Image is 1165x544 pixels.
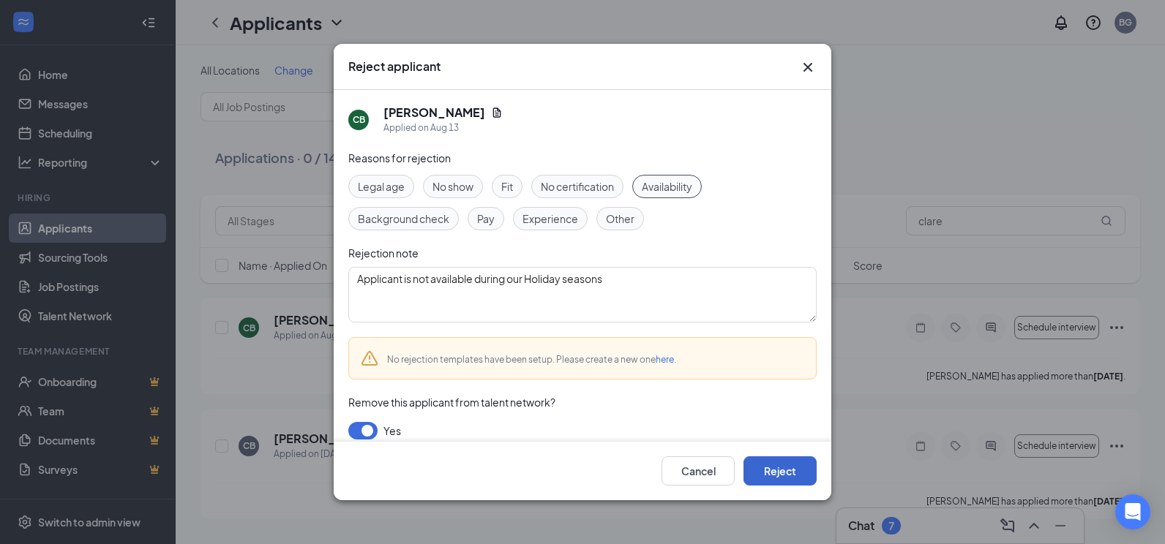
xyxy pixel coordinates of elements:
[477,211,495,227] span: Pay
[491,107,503,118] svg: Document
[432,178,473,194] span: No show
[743,456,817,486] button: Reject
[1115,494,1150,529] div: Open Intercom Messenger
[361,350,378,367] svg: Warning
[358,178,405,194] span: Legal age
[383,422,401,439] span: Yes
[656,354,674,365] a: here
[662,456,735,486] button: Cancel
[353,113,365,126] div: CB
[387,354,676,365] span: No rejection templates have been setup. Please create a new one .
[642,178,692,194] span: Availability
[606,211,634,227] span: Other
[348,151,451,165] span: Reasons for rejection
[522,211,578,227] span: Experience
[383,121,503,135] div: Applied on Aug 13
[541,178,614,194] span: No certification
[348,246,419,260] span: Rejection note
[501,178,513,194] span: Fit
[348,267,817,322] textarea: Applicant is not available during our Holiday seasons
[799,58,817,76] svg: Cross
[348,58,441,75] h3: Reject applicant
[348,396,555,409] span: Remove this applicant from talent network?
[799,58,817,76] button: Close
[383,105,485,121] h5: [PERSON_NAME]
[358,211,449,227] span: Background check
